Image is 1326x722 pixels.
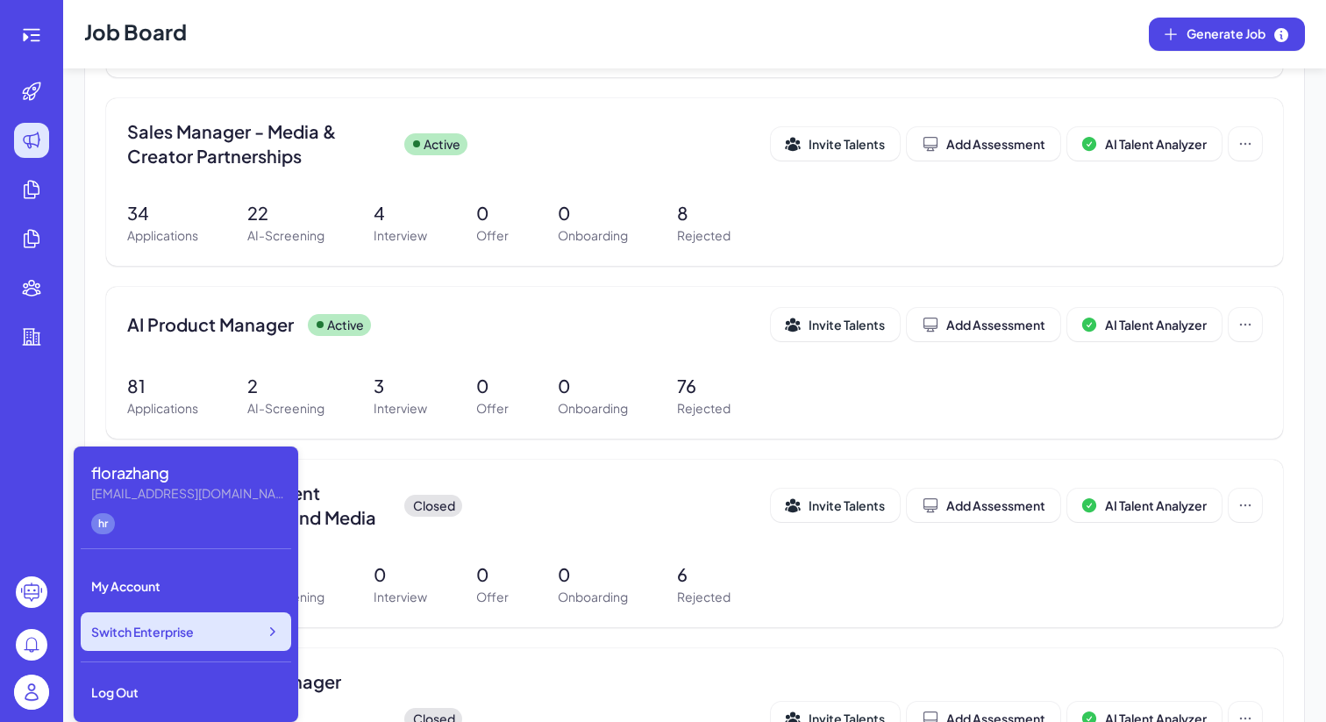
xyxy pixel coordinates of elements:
[327,316,364,334] p: Active
[247,373,324,399] p: 2
[374,561,427,588] p: 0
[476,373,509,399] p: 0
[374,373,427,399] p: 3
[476,200,509,226] p: 0
[558,588,628,606] p: Onboarding
[677,226,731,245] p: Rejected
[922,316,1045,333] div: Add Assessment
[677,588,731,606] p: Rejected
[677,200,731,226] p: 8
[91,484,284,503] div: florazhang@joinbrix.com
[809,136,885,152] span: Invite Talents
[677,399,731,418] p: Rejected
[247,399,324,418] p: AI-Screening
[677,373,731,399] p: 76
[127,312,294,337] span: AI Product Manager
[1067,127,1222,161] button: AI Talent Analyzer
[247,200,324,226] p: 22
[476,399,509,418] p: Offer
[922,135,1045,153] div: Add Assessment
[14,675,49,710] img: user_logo.png
[771,489,900,522] button: Invite Talents
[1067,489,1222,522] button: AI Talent Analyzer
[374,200,427,226] p: 4
[91,461,284,484] div: florazhang
[127,399,198,418] p: Applications
[558,200,628,226] p: 0
[558,561,628,588] p: 0
[558,399,628,418] p: Onboarding
[127,200,198,226] p: 34
[374,399,427,418] p: Interview
[558,373,628,399] p: 0
[1105,317,1207,332] span: AI Talent Analyzer
[809,317,885,332] span: Invite Talents
[907,127,1060,161] button: Add Assessment
[1187,25,1290,44] span: Generate Job
[1105,497,1207,513] span: AI Talent Analyzer
[677,561,731,588] p: 6
[374,588,427,606] p: Interview
[81,567,291,605] div: My Account
[413,497,455,515] p: Closed
[127,373,198,399] p: 81
[771,127,900,161] button: Invite Talents
[91,623,194,640] span: Switch Enterprise
[558,226,628,245] p: Onboarding
[127,119,390,168] span: Sales Manager - Media & Creator Partnerships
[81,673,291,711] div: Log Out
[424,135,460,154] p: Active
[907,308,1060,341] button: Add Assessment
[127,226,198,245] p: Applications
[907,489,1060,522] button: Add Assessment
[1105,136,1207,152] span: AI Talent Analyzer
[247,226,324,245] p: AI-Screening
[476,561,509,588] p: 0
[809,497,885,513] span: Invite Talents
[1067,308,1222,341] button: AI Talent Analyzer
[91,513,115,534] div: hr
[374,226,427,245] p: Interview
[476,588,509,606] p: Offer
[1149,18,1305,51] button: Generate Job
[476,226,509,245] p: Offer
[922,497,1045,514] div: Add Assessment
[771,308,900,341] button: Invite Talents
